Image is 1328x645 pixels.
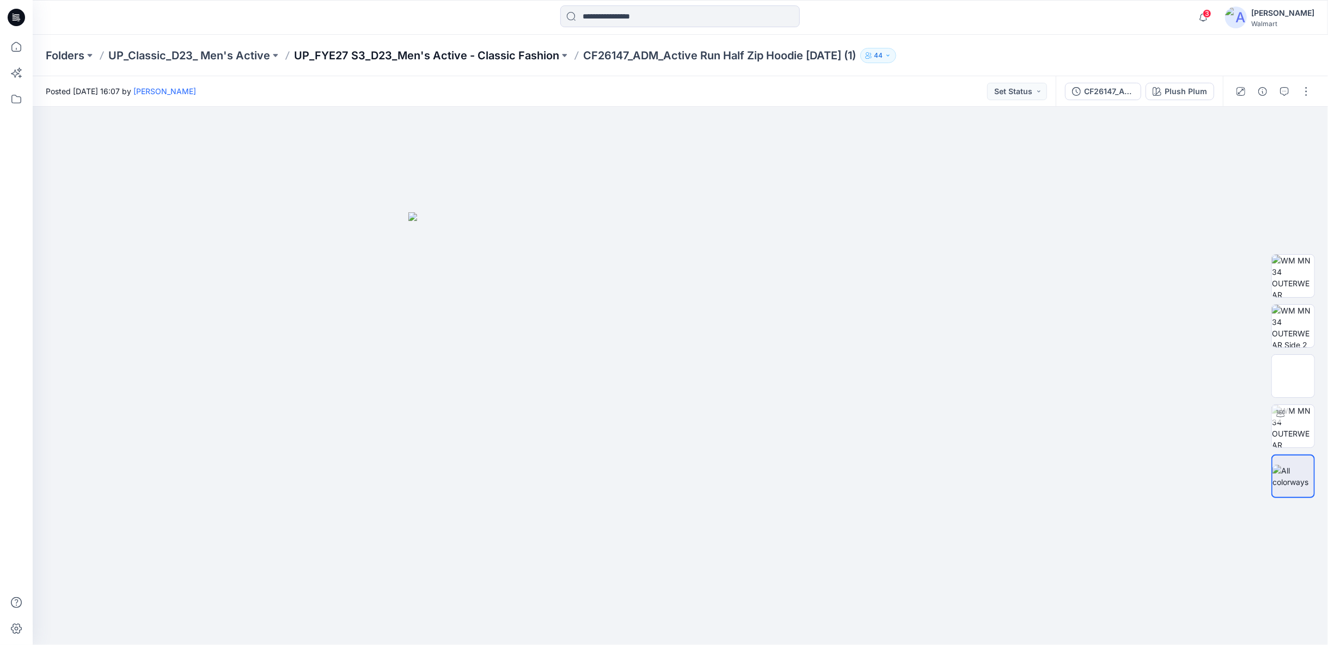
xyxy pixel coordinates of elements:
button: Plush Plum [1146,83,1214,100]
button: CF26147_ADM_Active Run Half Zip Hoodie [DATE] (1) [1065,83,1141,100]
img: WM MN 34 OUTERWEAR Turntable with Avatar [1272,405,1314,447]
img: eyJhbGciOiJIUzI1NiIsImtpZCI6IjAiLCJzbHQiOiJzZXMiLCJ0eXAiOiJKV1QifQ.eyJkYXRhIjp7InR5cGUiOiJzdG9yYW... [408,212,953,644]
div: Plush Plum [1165,85,1207,97]
div: [PERSON_NAME] [1251,7,1314,20]
p: CF26147_ADM_Active Run Half Zip Hoodie [DATE] (1) [583,48,856,63]
span: Posted [DATE] 16:07 by [46,85,196,97]
img: All colorways [1272,465,1314,488]
span: 3 [1203,9,1211,18]
p: 44 [874,50,883,62]
div: Walmart [1251,20,1314,28]
img: WM MN 34 OUTERWEAR Side 2 [1272,305,1314,347]
a: UP_FYE27 S3_D23_Men's Active - Classic Fashion [294,48,559,63]
div: CF26147_ADM_Active Run Half Zip Hoodie [DATE] (1) [1084,85,1134,97]
img: WM MN 34 OUTERWEAR Colorway wo Avatar [1272,255,1314,297]
a: UP_Classic_D23_ Men's Active [108,48,270,63]
button: Details [1254,83,1271,100]
img: avatar [1225,7,1247,28]
a: Folders [46,48,84,63]
a: [PERSON_NAME] [133,87,196,96]
img: WM MN 34 OUTERWEAR Front wo Avatar [1272,355,1314,397]
button: 44 [860,48,896,63]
